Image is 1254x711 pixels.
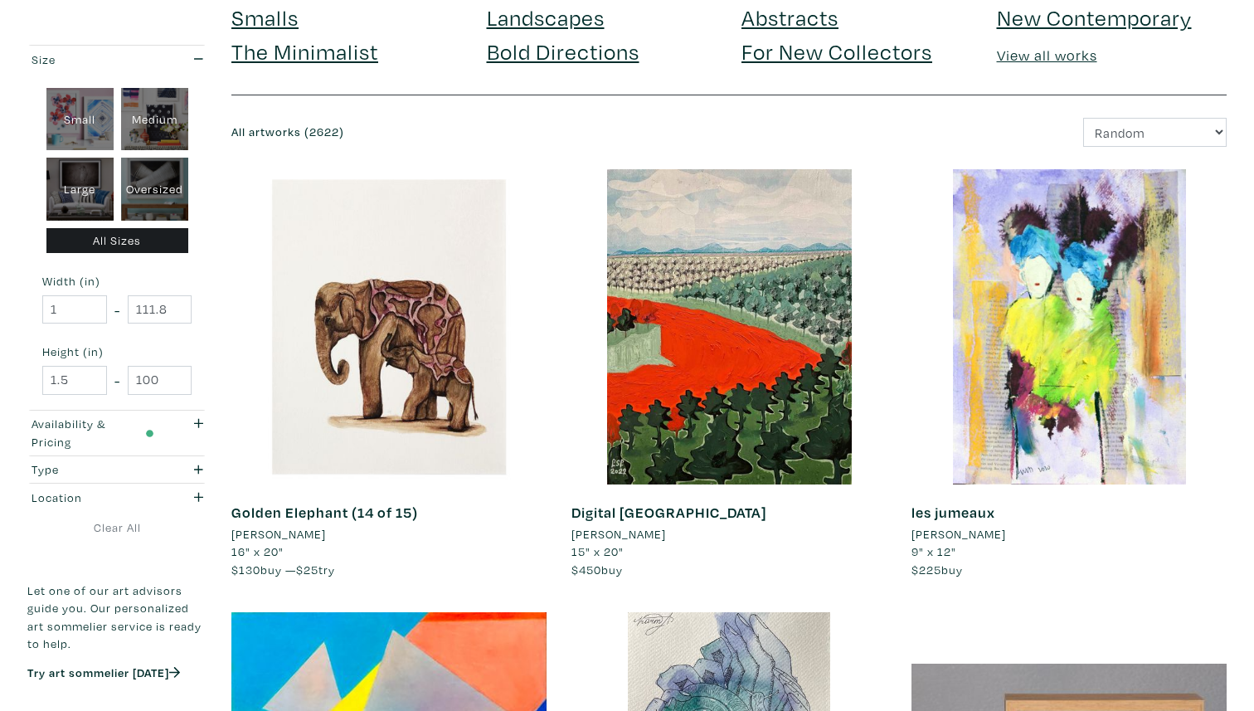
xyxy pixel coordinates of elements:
[231,562,260,577] span: $130
[296,562,318,577] span: $25
[741,37,932,66] a: For New Collectors
[571,525,887,543] a: [PERSON_NAME]
[911,525,1006,543] li: [PERSON_NAME]
[911,562,941,577] span: $225
[911,503,995,522] a: les jumeaux
[27,456,207,484] button: Type
[571,503,766,522] a: Digital [GEOGRAPHIC_DATA]
[42,275,192,287] small: Width (in)
[231,525,547,543] a: [PERSON_NAME]
[231,543,284,559] span: 16" x 20"
[487,37,639,66] a: Bold Directions
[27,582,207,653] p: Let one of our art advisors guide you. Our personalized art sommelier service is ready to help.
[231,525,326,543] li: [PERSON_NAME]
[32,51,154,69] div: Size
[997,2,1192,32] a: New Contemporary
[231,2,299,32] a: Smalls
[911,525,1227,543] a: [PERSON_NAME]
[487,2,605,32] a: Landscapes
[571,562,601,577] span: $450
[42,346,192,358] small: Height (in)
[231,37,378,66] a: The Minimalist
[231,503,418,522] a: Golden Elephant (14 of 15)
[114,369,120,392] span: -
[741,2,838,32] a: Abstracts
[27,519,207,537] a: Clear All
[911,543,956,559] span: 9" x 12"
[571,562,623,577] span: buy
[32,415,154,450] div: Availability & Pricing
[32,460,154,479] div: Type
[571,543,624,559] span: 15" x 20"
[27,665,180,680] a: Try art sommelier [DATE]
[997,46,1097,65] a: View all works
[231,562,335,577] span: buy — try
[32,489,154,507] div: Location
[27,484,207,511] button: Location
[911,562,963,577] span: buy
[121,88,188,151] div: Medium
[121,158,188,221] div: Oversized
[27,46,207,73] button: Size
[46,88,114,151] div: Small
[46,158,114,221] div: Large
[46,228,188,254] div: All Sizes
[27,411,207,455] button: Availability & Pricing
[571,525,666,543] li: [PERSON_NAME]
[114,299,120,321] span: -
[231,125,717,139] h6: All artworks (2622)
